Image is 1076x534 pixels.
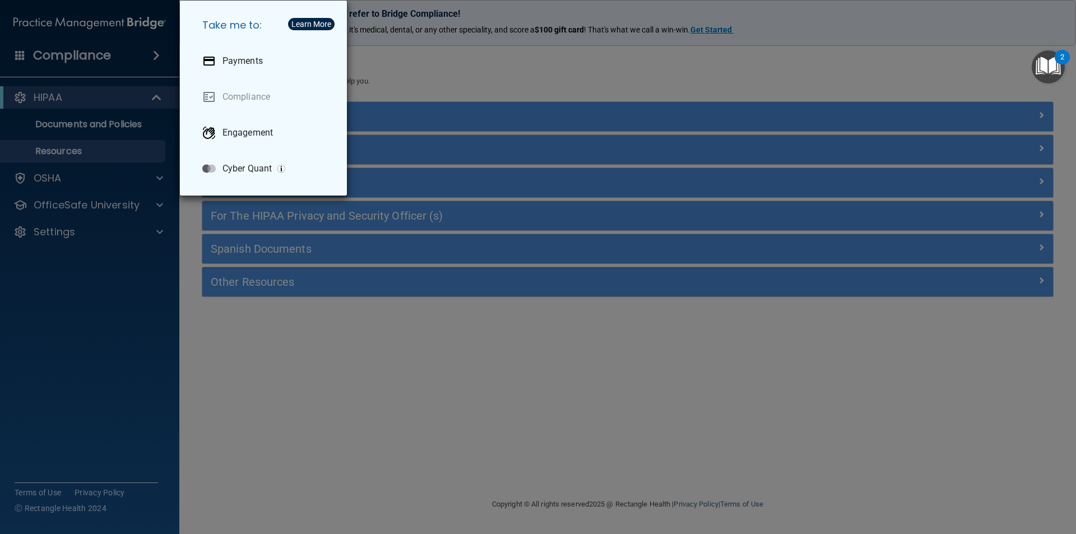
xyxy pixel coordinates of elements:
h5: Take me to: [193,10,338,41]
p: Engagement [222,127,273,138]
a: Engagement [193,117,338,148]
a: Compliance [193,81,338,113]
a: Payments [193,45,338,77]
div: Learn More [291,20,331,28]
a: Cyber Quant [193,153,338,184]
button: Open Resource Center, 2 new notifications [1032,50,1065,83]
button: Learn More [288,18,335,30]
p: Cyber Quant [222,163,272,174]
p: Payments [222,55,263,67]
div: 2 [1060,57,1064,72]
